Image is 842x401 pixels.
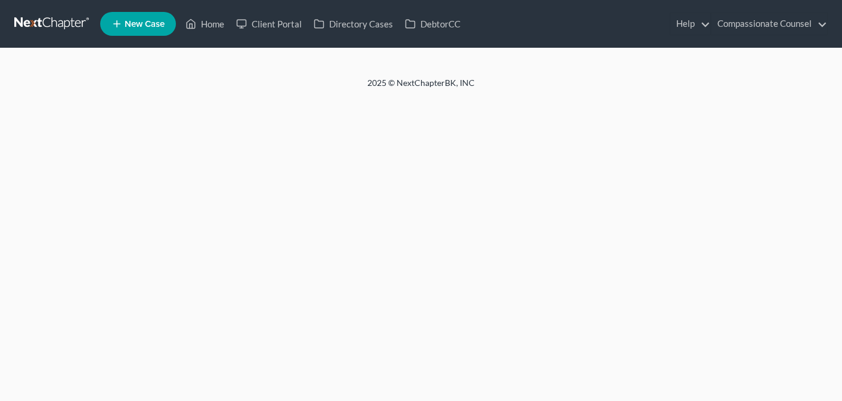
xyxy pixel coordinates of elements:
div: 2025 © NextChapterBK, INC [81,77,761,98]
a: Help [670,13,710,35]
new-legal-case-button: New Case [100,12,176,36]
a: Home [179,13,230,35]
a: DebtorCC [399,13,466,35]
a: Directory Cases [308,13,399,35]
a: Client Portal [230,13,308,35]
a: Compassionate Counsel [711,13,827,35]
